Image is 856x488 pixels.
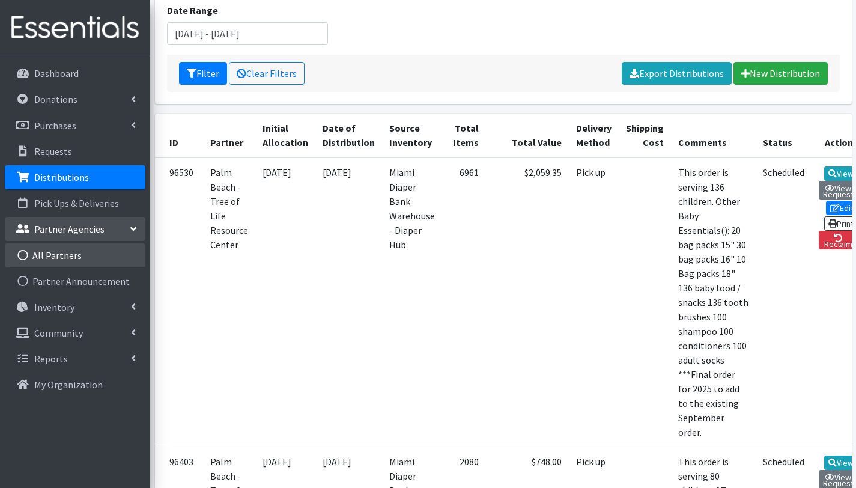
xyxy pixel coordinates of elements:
[671,114,756,157] th: Comments
[756,157,812,447] td: Scheduled
[622,62,732,85] a: Export Distributions
[34,327,83,339] p: Community
[442,157,486,447] td: 6961
[5,321,145,345] a: Community
[229,62,305,85] a: Clear Filters
[34,353,68,365] p: Reports
[255,157,315,447] td: [DATE]
[733,62,828,85] a: New Distribution
[34,93,77,105] p: Donations
[203,157,255,447] td: Palm Beach -Tree of Life Resource Center
[382,114,442,157] th: Source Inventory
[442,114,486,157] th: Total Items
[671,157,756,447] td: This order is serving 136 children. Other Baby Essentials(): 20 bag packs 15" 30 bag packs 16" 10...
[155,114,203,157] th: ID
[34,67,79,79] p: Dashboard
[5,87,145,111] a: Donations
[5,191,145,215] a: Pick Ups & Deliveries
[5,347,145,371] a: Reports
[756,114,812,157] th: Status
[155,157,203,447] td: 96530
[34,301,74,313] p: Inventory
[5,243,145,267] a: All Partners
[315,114,382,157] th: Date of Distribution
[569,157,619,447] td: Pick up
[203,114,255,157] th: Partner
[619,114,671,157] th: Shipping Cost
[5,269,145,293] a: Partner Announcement
[34,120,76,132] p: Purchases
[5,217,145,241] a: Partner Agencies
[5,8,145,48] img: HumanEssentials
[34,223,105,235] p: Partner Agencies
[5,114,145,138] a: Purchases
[34,171,89,183] p: Distributions
[5,165,145,189] a: Distributions
[167,3,218,17] label: Date Range
[315,157,382,447] td: [DATE]
[5,373,145,397] a: My Organization
[34,145,72,157] p: Requests
[167,22,329,45] input: January 1, 2011 - December 31, 2011
[34,379,103,391] p: My Organization
[382,157,442,447] td: Miami Diaper Bank Warehouse - Diaper Hub
[5,295,145,319] a: Inventory
[486,157,569,447] td: $2,059.35
[255,114,315,157] th: Initial Allocation
[5,61,145,85] a: Dashboard
[5,139,145,163] a: Requests
[179,62,227,85] button: Filter
[486,114,569,157] th: Total Value
[569,114,619,157] th: Delivery Method
[34,197,119,209] p: Pick Ups & Deliveries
